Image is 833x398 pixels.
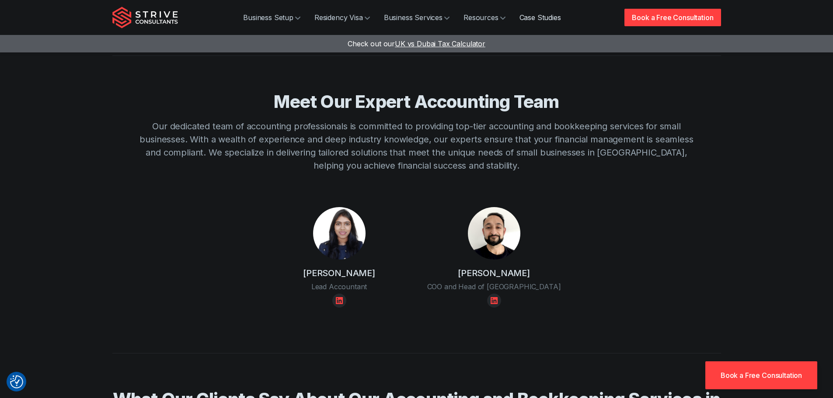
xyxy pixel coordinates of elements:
[332,294,346,308] a: Linkedin
[487,294,501,308] a: Linkedin
[112,7,178,28] img: Strive Consultants
[311,281,367,292] div: Lead Accountant
[395,39,485,48] span: UK vs Dubai Tax Calculator
[307,9,377,26] a: Residency Visa
[313,207,366,260] img: Shruti Jhunjhunwala
[348,39,485,48] a: Check out ourUK vs Dubai Tax Calculator
[137,120,697,172] p: Our dedicated team of accounting professionals is committed to providing top-tier accounting and ...
[512,9,568,26] a: Case Studies
[705,361,817,389] a: Book a Free Consultation
[457,9,512,26] a: Resources
[10,375,23,388] button: Consent Preferences
[10,375,23,388] img: Revisit consent button
[303,266,375,280] h4: [PERSON_NAME]
[458,266,530,280] h4: [PERSON_NAME]
[427,281,561,292] div: COO and Head of [GEOGRAPHIC_DATA]
[137,91,697,113] h2: Meet Our Expert Accounting Team
[624,9,721,26] a: Book a Free Consultation
[236,9,307,26] a: Business Setup
[377,9,457,26] a: Business Services
[468,207,520,260] img: Raj Karwal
